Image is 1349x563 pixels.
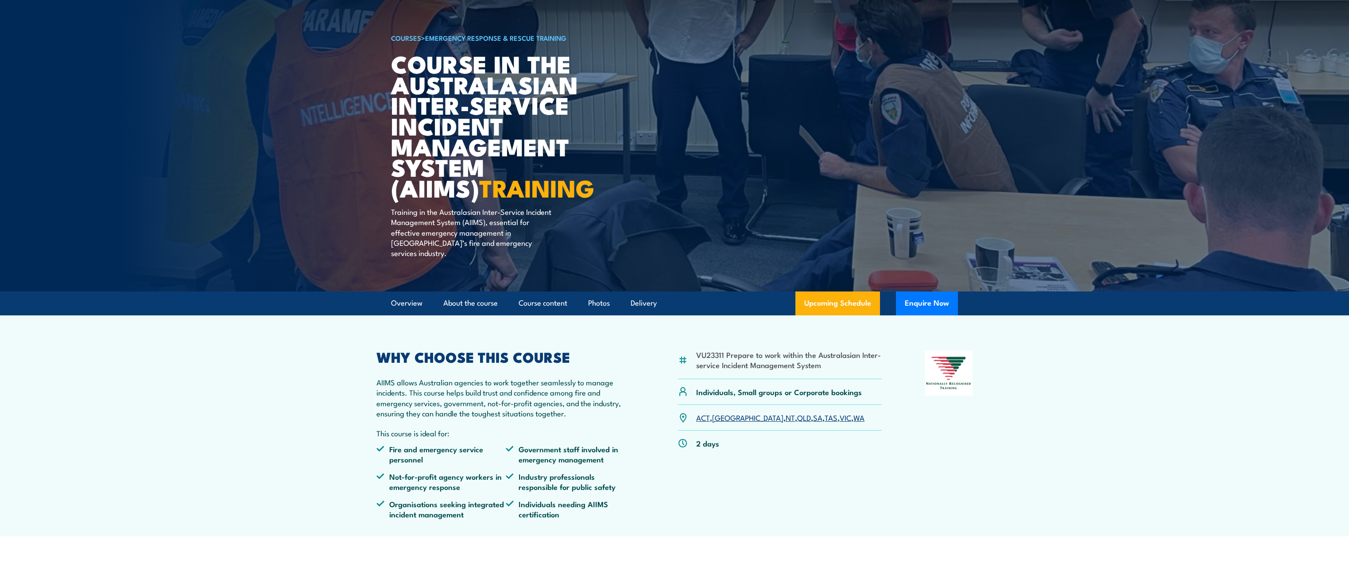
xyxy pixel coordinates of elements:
[712,412,783,423] a: [GEOGRAPHIC_DATA]
[696,438,719,448] p: 2 days
[696,387,862,397] p: Individuals, Small groups or Corporate bookings
[376,499,506,520] li: Organisations seeking integrated incident management
[479,169,594,206] strong: TRAINING
[506,499,635,520] li: Individuals needing AIIMS certification
[376,377,635,419] p: AIIMS allows Australian agencies to work together seamlessly to manage incidents. This course hel...
[506,471,635,492] li: Industry professionals responsible for public safety
[391,33,421,43] a: COURSES
[506,444,635,465] li: Government staff involved in emergency management
[519,291,567,315] a: Course content
[795,291,880,315] a: Upcoming Schedule
[376,350,635,363] h2: WHY CHOOSE THIS COURSE
[376,471,506,492] li: Not-for-profit agency workers in emergency response
[825,412,837,423] a: TAS
[588,291,610,315] a: Photos
[391,206,553,258] p: Training in the Australasian Inter-Service Incident Management System (AIIMS), essential for effe...
[786,412,795,423] a: NT
[813,412,822,423] a: SA
[896,291,958,315] button: Enquire Now
[696,412,710,423] a: ACT
[696,412,864,423] p: , , , , , , ,
[631,291,657,315] a: Delivery
[376,428,635,438] p: This course is ideal for:
[425,33,566,43] a: Emergency Response & Rescue Training
[391,53,610,198] h1: Course in the Australasian Inter-service Incident Management System (AIIMS)
[696,349,882,370] li: VU23311 Prepare to work within the Australasian Inter-service Incident Management System
[391,291,423,315] a: Overview
[443,291,498,315] a: About the course
[391,32,610,43] h6: >
[925,350,973,396] img: Nationally Recognised Training logo.
[853,412,864,423] a: WA
[797,412,811,423] a: QLD
[376,444,506,465] li: Fire and emergency service personnel
[840,412,851,423] a: VIC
